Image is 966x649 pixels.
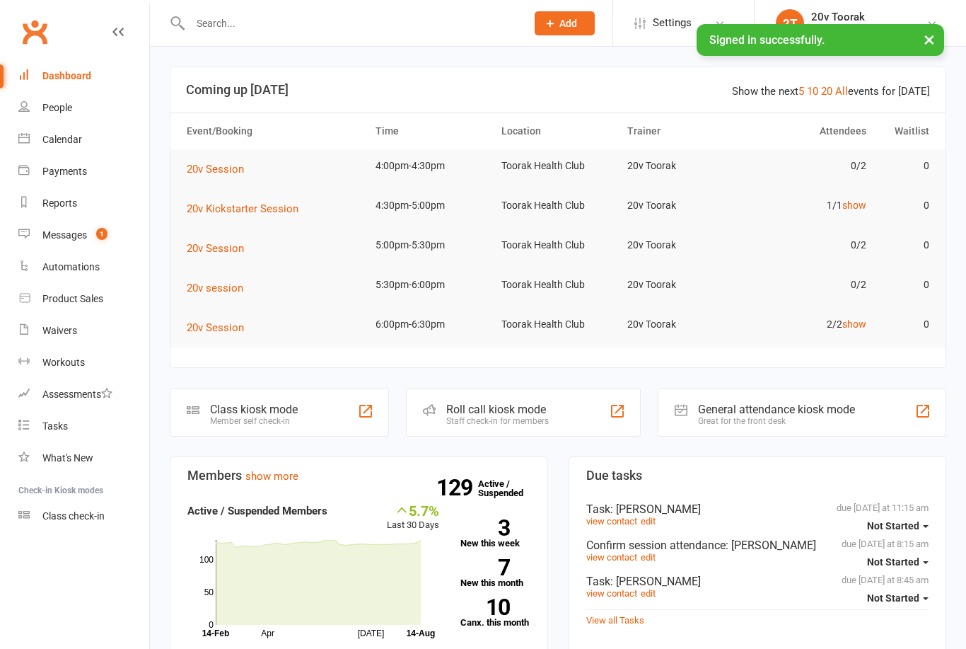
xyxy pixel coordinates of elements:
span: : [PERSON_NAME] [610,502,701,516]
td: 4:00pm-4:30pm [369,149,495,183]
button: 20v session [187,280,253,297]
div: Payments [42,166,87,177]
span: Not Started [867,520,919,532]
div: Task [586,575,929,588]
span: Add [559,18,577,29]
td: 1/1 [747,189,873,222]
button: 20v Session [187,240,254,257]
span: Not Started [867,556,919,568]
div: Reports [42,197,77,209]
span: 20v Kickstarter Session [187,202,298,215]
strong: Active / Suspended Members [187,505,327,517]
a: Clubworx [17,14,52,50]
a: Workouts [18,347,149,379]
div: Class check-in [42,510,105,522]
td: 20v Toorak [621,229,747,262]
td: 20v Toorak [621,308,747,341]
a: Automations [18,251,149,283]
span: Settings [653,7,692,39]
strong: 7 [460,557,510,578]
div: 5.7% [387,502,439,518]
div: Messages [42,229,87,241]
div: General attendance kiosk mode [698,403,855,416]
td: 5:00pm-5:30pm [369,229,495,262]
th: Location [495,113,621,149]
div: Assessments [42,389,112,400]
th: Waitlist [873,113,936,149]
div: Confirm session attendance [586,539,929,552]
a: show [842,200,866,211]
input: Search... [186,13,516,33]
span: : [PERSON_NAME] [726,539,816,552]
a: Tasks [18,410,149,442]
a: 20 [821,85,832,98]
a: People [18,92,149,124]
td: 2/2 [747,308,873,341]
td: 20v Toorak [621,149,747,183]
a: edit [641,516,656,527]
td: 0 [873,229,936,262]
a: Dashboard [18,60,149,92]
button: Not Started [867,585,929,611]
strong: 3 [460,517,510,539]
td: 0 [873,189,936,222]
a: All [835,85,848,98]
div: Roll call kiosk mode [446,403,549,416]
a: edit [641,552,656,563]
a: Class kiosk mode [18,500,149,532]
td: 0/2 [747,149,873,183]
button: 20v Kickstarter Session [187,200,308,217]
div: 2T [776,9,804,38]
td: 0 [873,268,936,301]
a: show [842,318,866,330]
a: 7New this month [460,559,530,587]
div: 20v Toorak [811,23,865,36]
span: : [PERSON_NAME] [610,575,701,588]
div: Class kiosk mode [210,403,298,416]
th: Time [369,113,495,149]
th: Event/Booking [180,113,369,149]
a: What's New [18,442,149,474]
td: Toorak Health Club [495,149,621,183]
h3: Coming up [DATE] [186,83,930,97]
a: Calendar [18,124,149,156]
span: 20v Session [187,321,244,334]
td: 0 [873,308,936,341]
div: Show the next events for [DATE] [732,83,930,100]
a: show more [245,470,298,483]
td: 0/2 [747,229,873,262]
button: Not Started [867,513,929,539]
td: 6:00pm-6:30pm [369,308,495,341]
a: 129Active / Suspended [478,469,540,508]
span: Not Started [867,592,919,604]
td: Toorak Health Club [495,268,621,301]
td: 20v Toorak [621,268,747,301]
button: × [916,24,942,54]
td: 0 [873,149,936,183]
div: Product Sales [42,293,103,304]
div: Waivers [42,325,77,336]
button: Not Started [867,549,929,575]
h3: Members [187,469,530,483]
button: Add [535,11,595,35]
div: Automations [42,261,100,272]
a: 3New this week [460,519,530,548]
a: Reports [18,188,149,219]
a: Payments [18,156,149,188]
a: 10 [807,85,818,98]
button: 20v Session [187,319,254,336]
td: Toorak Health Club [495,189,621,222]
strong: 10 [460,597,510,618]
div: People [42,102,72,113]
th: Trainer [621,113,747,149]
a: 10Canx. this month [460,599,530,627]
button: 20v Session [187,161,254,178]
span: 20v Session [187,242,244,255]
div: Task [586,502,929,516]
td: 20v Toorak [621,189,747,222]
a: Messages 1 [18,219,149,251]
div: Calendar [42,134,82,145]
div: Great for the front desk [698,416,855,426]
td: 4:30pm-5:00pm [369,189,495,222]
a: edit [641,588,656,599]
